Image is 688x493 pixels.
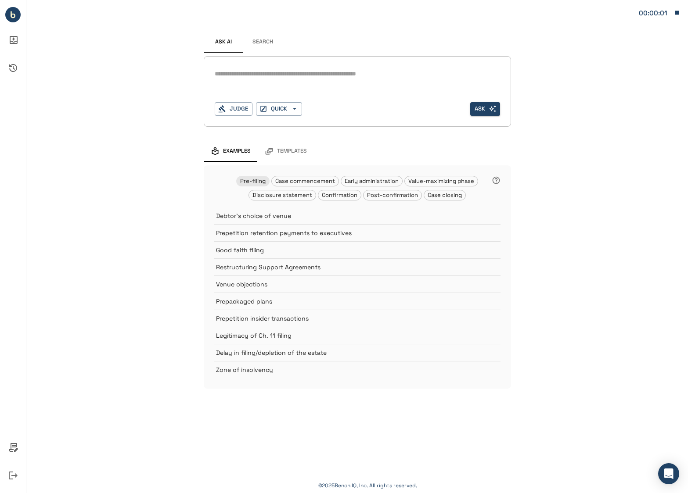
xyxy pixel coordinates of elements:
[424,191,465,199] span: Case closing
[214,361,501,378] div: Zone of insolvency
[216,314,479,323] p: Prepetition insider transactions
[237,177,269,185] span: Pre-filing
[405,177,478,185] span: Value-maximizing phase
[214,241,501,258] div: Good faith filing
[216,263,479,272] p: Restructuring Support Agreements
[214,258,501,275] div: Restructuring Support Agreements
[216,348,479,357] p: Delay in filing/depletion of the estate
[470,102,500,116] span: Enter search text
[364,191,421,199] span: Post-confirmation
[216,211,479,220] p: Debtor's choice of venue
[214,275,501,293] div: Venue objections
[216,297,479,306] p: Prepackaged plans
[249,190,316,200] div: Disclosure statement
[424,190,466,200] div: Case closing
[214,207,501,224] div: Debtor's choice of venue
[216,229,479,237] p: Prepetition retention payments to executives
[216,280,479,289] p: Venue objections
[236,176,270,186] div: Pre-filing
[341,176,403,186] div: Early administration
[216,331,479,340] p: Legitimacy of Ch. 11 filing
[277,148,307,155] span: Templates
[214,293,501,310] div: Prepackaged plans
[215,39,232,46] span: Ask AI
[214,344,501,361] div: Delay in filing/depletion of the estate
[204,141,511,162] div: examples and templates tabs
[256,102,302,116] button: QUICK
[271,176,339,186] div: Case commencement
[216,365,479,374] p: Zone of insolvency
[404,176,478,186] div: Value-maximizing phase
[214,327,501,344] div: Legitimacy of Ch. 11 filing
[216,246,479,254] p: Good faith filing
[223,148,251,155] span: Examples
[215,102,252,116] button: Judge
[470,102,500,116] button: Ask
[639,7,670,19] div: Matter: 053064-0020
[363,190,422,200] div: Post-confirmation
[341,177,402,185] span: Early administration
[272,177,339,185] span: Case commencement
[318,190,361,200] div: Confirmation
[249,191,316,199] span: Disclosure statement
[214,310,501,327] div: Prepetition insider transactions
[243,32,283,53] button: Search
[658,463,679,484] div: Open Intercom Messenger
[634,4,684,22] button: Matter: 053064-0020
[318,191,361,199] span: Confirmation
[214,224,501,241] div: Prepetition retention payments to executives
